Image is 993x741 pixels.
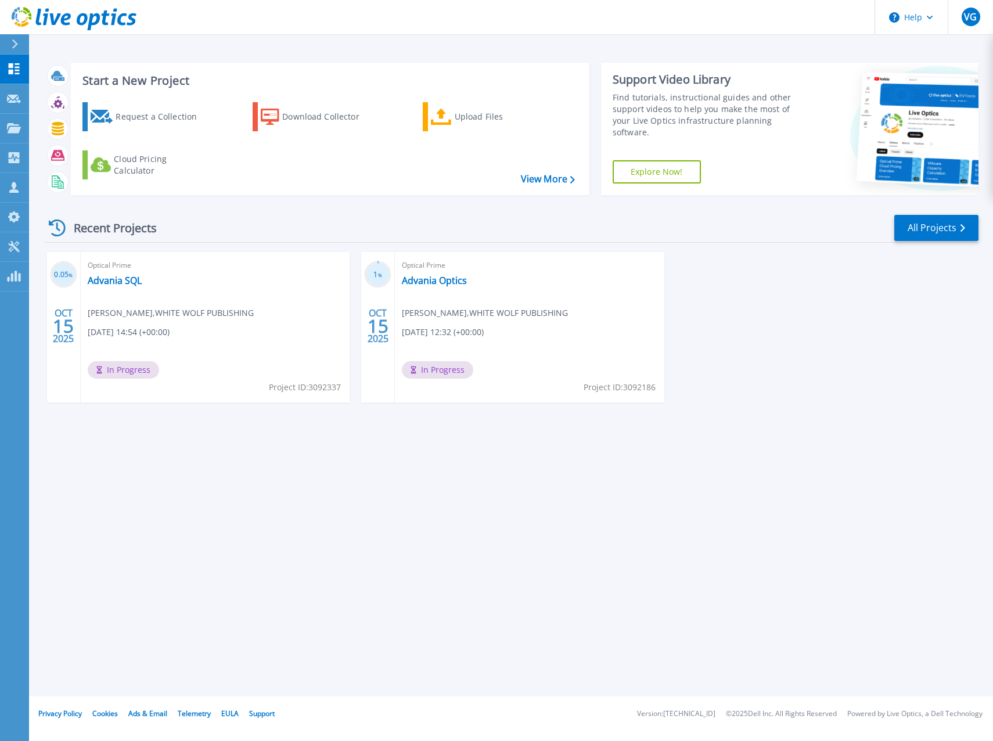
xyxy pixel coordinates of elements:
div: Find tutorials, instructional guides and other support videos to help you make the most of your L... [613,92,804,138]
div: Request a Collection [116,105,208,128]
span: In Progress [88,361,159,379]
a: Advania SQL [88,275,142,286]
div: Download Collector [282,105,375,128]
a: Upload Files [423,102,552,131]
span: Optical Prime [402,259,657,272]
span: 15 [368,321,388,331]
span: [PERSON_NAME] , WHITE WOLF PUBLISHING [88,307,254,319]
h3: 1 [364,268,391,282]
a: Download Collector [253,102,382,131]
span: In Progress [402,361,473,379]
a: Explore Now! [613,160,701,184]
h3: Start a New Project [82,74,574,87]
span: Optical Prime [88,259,343,272]
span: % [378,272,382,278]
a: Privacy Policy [38,708,82,718]
span: VG [964,12,977,21]
span: % [69,272,73,278]
h3: 0.05 [50,268,77,282]
li: Version: [TECHNICAL_ID] [637,710,715,718]
div: Support Video Library [613,72,804,87]
span: 15 [53,321,74,331]
a: Support [249,708,275,718]
span: Project ID: 3092186 [584,381,656,394]
span: [DATE] 12:32 (+00:00) [402,326,484,339]
a: View More [521,174,575,185]
li: © 2025 Dell Inc. All Rights Reserved [726,710,837,718]
div: Upload Files [455,105,548,128]
a: EULA [221,708,239,718]
span: [DATE] 14:54 (+00:00) [88,326,170,339]
a: Ads & Email [128,708,167,718]
span: [PERSON_NAME] , WHITE WOLF PUBLISHING [402,307,568,319]
a: Advania Optics [402,275,467,286]
span: Project ID: 3092337 [269,381,341,394]
a: Request a Collection [82,102,212,131]
a: Cloud Pricing Calculator [82,150,212,179]
a: Cookies [92,708,118,718]
a: All Projects [894,215,978,241]
div: Cloud Pricing Calculator [114,153,207,177]
div: Recent Projects [45,214,172,242]
a: Telemetry [178,708,211,718]
div: OCT 2025 [367,305,389,347]
li: Powered by Live Optics, a Dell Technology [847,710,983,718]
div: OCT 2025 [52,305,74,347]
